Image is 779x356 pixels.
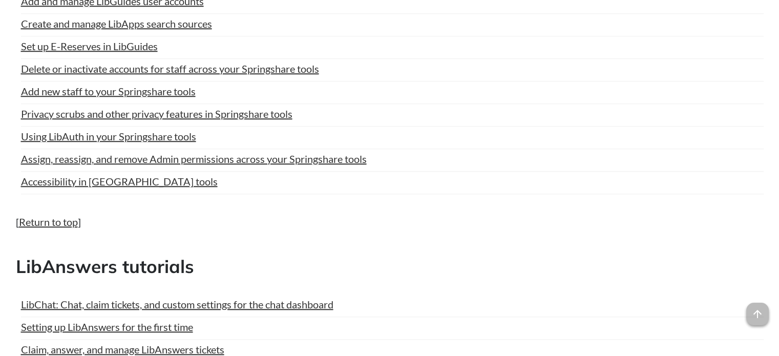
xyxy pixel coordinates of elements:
[21,83,196,99] a: Add new staff to your Springshare tools
[16,215,764,229] p: [ ]
[21,61,319,76] a: Delete or inactivate accounts for staff across your Springshare tools
[21,106,292,121] a: Privacy scrubs and other privacy features in Springshare tools
[21,38,158,54] a: Set up E-Reserves in LibGuides
[21,16,212,31] a: Create and manage LibApps search sources
[21,151,367,166] a: Assign, reassign, and remove Admin permissions across your Springshare tools
[21,297,333,312] a: LibChat: Chat, claim tickets, and custom settings for the chat dashboard
[16,254,764,279] h2: LibAnswers tutorials
[21,319,193,334] a: Setting up LibAnswers for the first time
[21,129,196,144] a: Using LibAuth in your Springshare tools
[21,174,218,189] a: Accessibility in [GEOGRAPHIC_DATA] tools
[746,303,769,325] span: arrow_upward
[19,216,78,228] a: Return to top
[746,304,769,316] a: arrow_upward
